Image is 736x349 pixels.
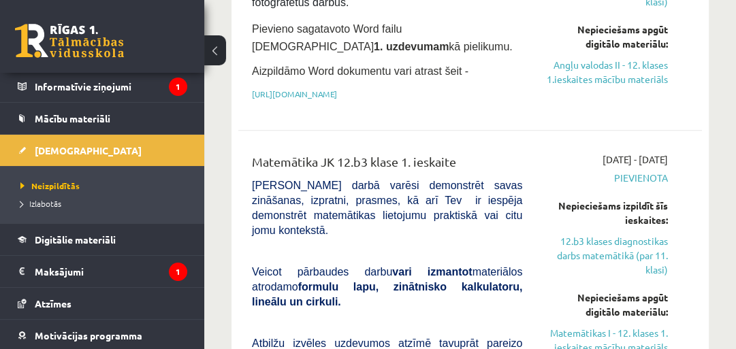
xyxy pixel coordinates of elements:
span: Pievieno sagatavoto Word failu [DEMOGRAPHIC_DATA] kā pielikumu. [252,23,513,52]
a: Angļu valodas II - 12. klases 1.ieskaites mācību materiāls [543,58,668,86]
span: [PERSON_NAME] darbā varēsi demonstrēt savas zināšanas, izpratni, prasmes, kā arī Tev ir iespēja d... [252,180,522,236]
i: 1 [169,78,187,96]
span: Digitālie materiāli [35,233,116,246]
div: Matemātika JK 12.b3 klase 1. ieskaite [252,152,522,178]
a: Informatīvie ziņojumi1 [18,71,187,102]
a: [URL][DOMAIN_NAME] [252,88,337,99]
div: Nepieciešams izpildīt šīs ieskaites: [543,199,668,227]
span: Mācību materiāli [35,112,110,124]
legend: Informatīvie ziņojumi [35,71,187,102]
a: 12.b3 klases diagnostikas darbs matemātikā (par 11. klasi) [543,234,668,277]
span: Atzīmes [35,297,71,310]
span: Aizpildāmo Word dokumentu vari atrast šeit - [252,65,468,77]
i: 1 [169,263,187,281]
div: Nepieciešams apgūt digitālo materiālu: [543,290,668,319]
b: vari izmantot [392,266,472,278]
span: [DATE] - [DATE] [603,152,668,167]
a: Digitālie materiāli [18,224,187,255]
a: Neizpildītās [20,180,191,192]
span: Neizpildītās [20,180,80,191]
strong: 1. uzdevumam [374,41,449,52]
span: [DEMOGRAPHIC_DATA] [35,144,142,156]
span: Izlabotās [20,198,61,209]
a: Rīgas 1. Tālmācības vidusskola [15,24,124,58]
a: Maksājumi1 [18,256,187,287]
span: Pievienota [543,171,668,185]
a: Atzīmes [18,288,187,319]
a: [DEMOGRAPHIC_DATA] [18,135,187,166]
b: formulu lapu, zinātnisko kalkulatoru, lineālu un cirkuli. [252,281,522,308]
span: Motivācijas programma [35,329,142,342]
a: Mācību materiāli [18,103,187,134]
a: Izlabotās [20,197,191,210]
span: Veicot pārbaudes darbu materiālos atrodamo [252,266,522,308]
div: Nepieciešams apgūt digitālo materiālu: [543,22,668,51]
legend: Maksājumi [35,256,187,287]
